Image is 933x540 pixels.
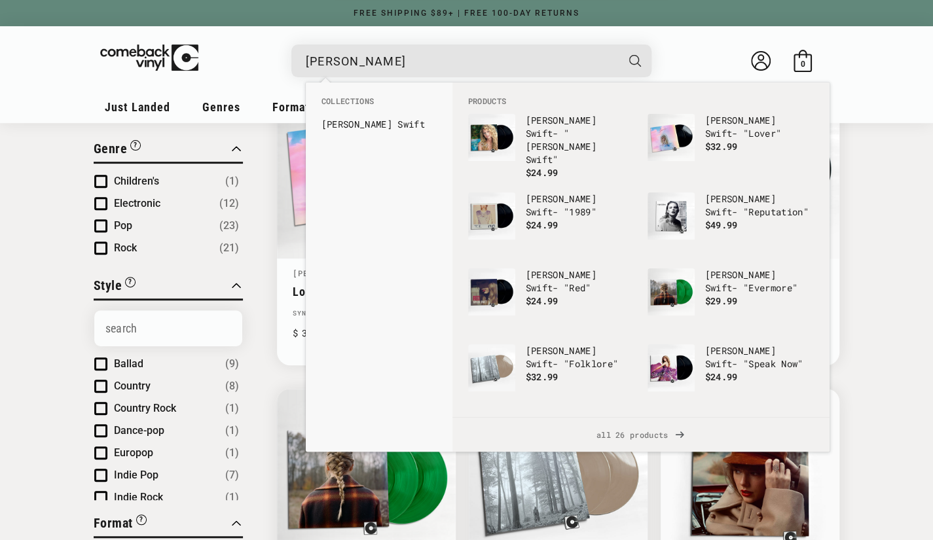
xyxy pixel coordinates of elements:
[705,357,733,370] b: Swift
[641,107,820,183] li: products: Taylor Swift - "Lover"
[526,114,634,166] p: - " "
[468,114,515,161] img: Taylor Swift - "Taylor Swift"
[641,186,820,262] li: products: Taylor Swift - "Reputation"
[468,344,515,391] img: Taylor Swift - "Folklore"
[94,276,136,298] button: Filter by Style
[705,192,814,219] p: - "Reputation"
[526,192,596,205] b: [PERSON_NAME]
[468,192,515,240] img: Taylor Swift - "1989"
[225,401,239,416] span: Number of products: (1)
[705,268,776,281] b: [PERSON_NAME]
[526,114,596,126] b: [PERSON_NAME]
[105,100,170,114] span: Just Landed
[617,45,653,77] button: Search
[340,9,593,18] a: FREE SHIPPING $89+ | FREE 100-DAY RETURNS
[291,45,651,77] div: Search
[468,114,634,179] a: Taylor Swift - "Taylor Swift" [PERSON_NAME] Swift- "[PERSON_NAME] Swift" $24.99
[641,262,820,338] li: products: Taylor Swift - "Evermore"
[526,219,558,231] span: $24.99
[526,268,596,281] b: [PERSON_NAME]
[94,513,147,536] button: Filter by Format
[219,218,239,234] span: Number of products: (23)
[705,344,814,370] p: - "Speak Now"
[468,192,634,255] a: Taylor Swift - "1989" [PERSON_NAME] Swift- "1989" $24.99
[648,268,814,331] a: Taylor Swift - "Evermore" [PERSON_NAME] Swift- "Evermore" $29.99
[94,310,242,346] input: Search Options
[114,469,158,481] span: Indie Pop
[462,107,641,186] li: products: Taylor Swift - "Taylor Swift"
[293,268,363,278] a: [PERSON_NAME]
[705,281,733,294] b: Swift
[114,242,137,254] span: Rock
[225,356,239,372] span: Number of products: (9)
[648,268,695,315] img: Taylor Swift - "Evermore"
[526,206,553,218] b: Swift
[463,418,819,452] span: all 26 products
[648,344,814,407] a: Taylor Swift - "Speak Now" [PERSON_NAME] Swift- "Speak Now" $24.99
[315,114,443,135] li: collections: Taylor Swift
[114,357,143,370] span: Ballad
[94,139,141,162] button: Filter by Genre
[462,262,641,338] li: products: Taylor Swift - "Red"
[452,417,830,452] div: View All
[114,197,160,209] span: Electronic
[462,414,641,492] li: products: Taylor Swift - "Red (Taylor's Version)"
[526,268,634,295] p: - "Red"
[452,82,830,417] div: Products
[468,268,634,331] a: Taylor Swift - "Red" [PERSON_NAME] Swift- "Red" $24.99
[225,490,239,505] span: Number of products: (1)
[526,295,558,307] span: $24.99
[526,140,596,153] b: [PERSON_NAME]
[114,446,153,459] span: Europop
[94,141,128,156] span: Genre
[114,219,132,232] span: Pop
[321,118,392,130] b: [PERSON_NAME]
[321,118,437,131] a: [PERSON_NAME] Swift
[705,219,738,231] span: $49.99
[225,423,239,439] span: Number of products: (1)
[648,114,695,161] img: Taylor Swift - "Lover"
[648,344,695,391] img: Taylor Swift - "Speak Now"
[705,268,814,295] p: - "Evermore"
[648,192,695,240] img: Taylor Swift - "Reputation"
[526,344,634,370] p: - "Folklore"
[219,240,239,256] span: Number of products: (21)
[94,515,133,531] span: Format
[114,491,163,503] span: Indie Rock
[641,414,820,492] li: products: Taylor Swift - "Fearless (Taylor's Version)"
[526,357,553,370] b: Swift
[705,114,814,140] p: - "Lover"
[705,114,776,126] b: [PERSON_NAME]
[225,173,239,189] span: Number of products: (1)
[526,166,558,179] span: $24.99
[526,344,596,357] b: [PERSON_NAME]
[225,467,239,483] span: Number of products: (7)
[452,418,830,452] a: all 26 products
[526,153,553,166] b: Swift
[462,96,820,107] li: Products
[114,380,151,392] span: Country
[468,344,634,407] a: Taylor Swift - "Folklore" [PERSON_NAME] Swift- "Folklore" $32.99
[306,48,616,75] input: When autocomplete results are available use up and down arrows to review and enter to select
[526,127,553,139] b: Swift
[526,192,634,219] p: - "1989"
[225,378,239,394] span: Number of products: (8)
[526,281,553,294] b: Swift
[397,118,425,130] b: Swift
[114,424,164,437] span: Dance-pop
[705,206,733,218] b: Swift
[293,285,440,298] a: Lover
[705,127,733,139] b: Swift
[114,175,159,187] span: Children's
[94,278,122,293] span: Style
[705,370,738,383] span: $24.99
[202,100,240,114] span: Genres
[641,338,820,414] li: products: Taylor Swift - "Speak Now"
[705,192,776,205] b: [PERSON_NAME]
[800,59,805,69] span: 0
[306,82,452,141] div: Collections
[315,96,443,114] li: Collections
[648,192,814,255] a: Taylor Swift - "Reputation" [PERSON_NAME] Swift- "Reputation" $49.99
[114,402,176,414] span: Country Rock
[272,100,316,114] span: Formats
